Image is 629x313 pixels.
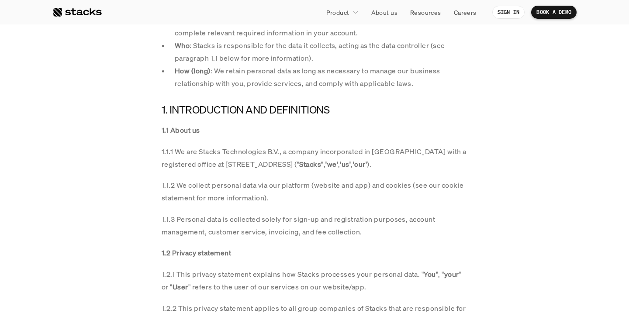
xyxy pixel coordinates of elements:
p: Resources [410,8,441,17]
p: : Stacks is responsible for the data it collects, acting as the data controller (see paragraph 1.... [175,39,467,65]
p: Careers [454,8,477,17]
a: About us [366,4,403,20]
p: SIGN IN [498,9,520,15]
p: 1.1.2 We collect personal data via our platform (website and app) and cookies (see our cookie sta... [162,179,467,204]
strong: 'us' [340,159,351,169]
h4: 1. INTRODUCTION AND DEFINITIONS [162,103,467,117]
strong: You [424,269,435,279]
strong: How (long) [175,66,211,76]
strong: Stacks [299,159,321,169]
a: Resources [405,4,446,20]
strong: Who [175,41,190,50]
a: Careers [449,4,482,20]
a: BOOK A DEMO [531,6,577,19]
p: : We retain personal data as long as necessary to manage our business relationship with you, prov... [175,65,467,90]
strong: 1.2 Privacy statement [162,248,231,258]
strong: When [175,16,194,25]
p: BOOK A DEMO [536,9,571,15]
p: 1.1.3 Personal data is collected solely for sign-up and registration purposes, account management... [162,213,467,238]
p: Product [326,8,349,17]
p: About us [371,8,397,17]
strong: 1.1 About us [162,125,200,135]
strong: 'our' [353,159,367,169]
p: : Upon registration (or at any time thereafter), we may ask you to provide, update, or complete r... [175,14,467,40]
a: SIGN IN [492,6,525,19]
strong: User [173,282,188,292]
strong: 'we' [325,159,338,169]
p: 1.2.1 This privacy statement explains how Stacks processes your personal data. " ", " " or " " re... [162,268,467,293]
p: 1.1.1 We are Stacks Technologies B.V., a company incorporated in [GEOGRAPHIC_DATA] with a registe... [162,145,467,171]
strong: your [444,269,459,279]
